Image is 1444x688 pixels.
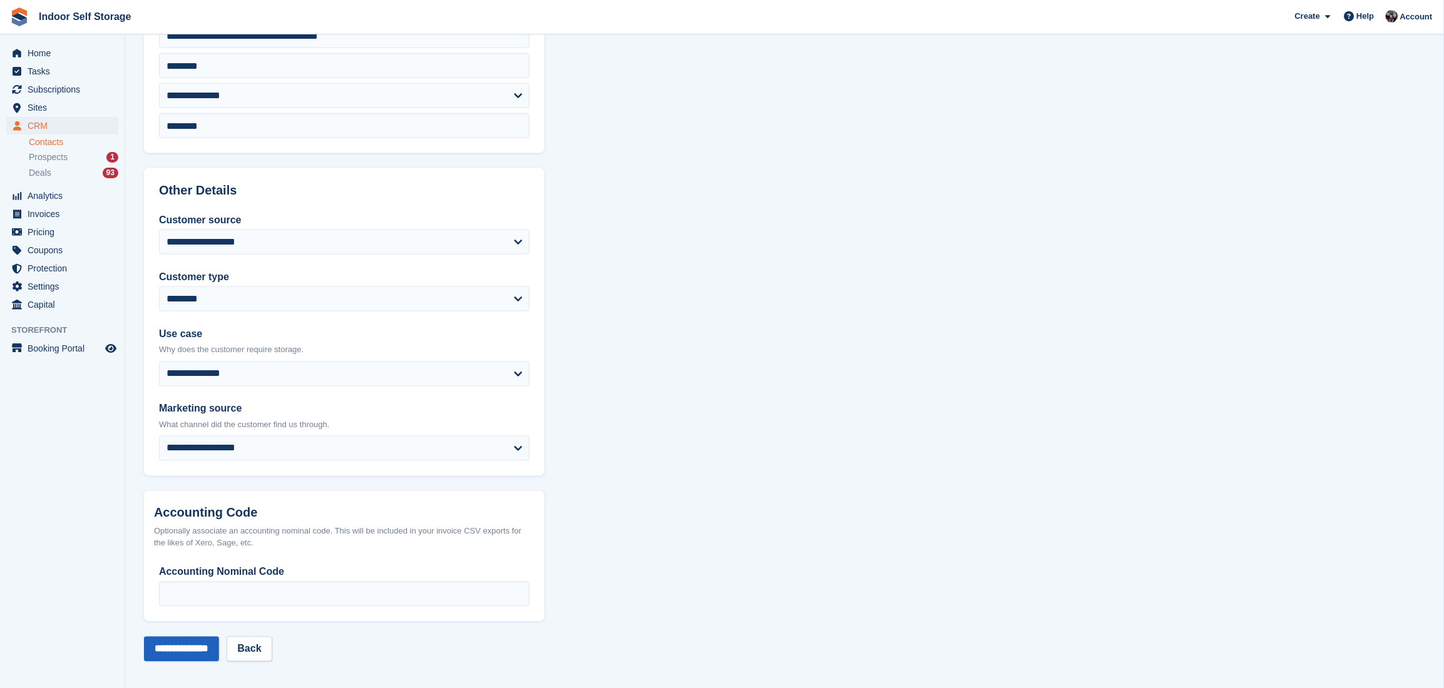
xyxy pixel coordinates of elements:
[28,117,103,134] span: CRM
[11,324,125,336] span: Storefront
[28,44,103,62] span: Home
[29,151,68,163] span: Prospects
[159,565,530,580] label: Accounting Nominal Code
[6,340,118,357] a: menu
[159,402,530,417] label: Marketing source
[159,326,530,341] label: Use case
[6,187,118,205] a: menu
[103,168,118,178] div: 93
[29,151,118,164] a: Prospects 1
[1400,11,1433,23] span: Account
[10,8,29,26] img: stora-icon-8386f47178a22dfd0bd8f6a31ec36ba5ce8667c1dd55bd0f319d3a0aa187defe.svg
[28,241,103,259] span: Coupons
[28,223,103,241] span: Pricing
[154,506,535,520] h2: Accounting Code
[159,344,530,357] p: Why does the customer require storage.
[6,117,118,134] a: menu
[29,136,118,148] a: Contacts
[1295,10,1320,23] span: Create
[6,99,118,116] a: menu
[159,213,530,228] label: Customer source
[28,63,103,80] span: Tasks
[1386,10,1398,23] img: Sandra Pomeroy
[6,44,118,62] a: menu
[159,419,530,432] p: What channel did the customer find us through.
[154,525,535,550] div: Optionally associate an accounting nominal code. This will be included in your invoice CSV export...
[1357,10,1375,23] span: Help
[6,296,118,313] a: menu
[28,205,103,223] span: Invoices
[28,99,103,116] span: Sites
[106,152,118,163] div: 1
[28,260,103,277] span: Protection
[6,81,118,98] a: menu
[6,223,118,241] a: menu
[28,296,103,313] span: Capital
[6,241,118,259] a: menu
[29,166,118,180] a: Deals 93
[34,6,136,27] a: Indoor Self Storage
[6,260,118,277] a: menu
[6,205,118,223] a: menu
[29,167,51,179] span: Deals
[28,81,103,98] span: Subscriptions
[28,278,103,295] span: Settings
[159,270,530,285] label: Customer type
[6,63,118,80] a: menu
[103,341,118,356] a: Preview store
[28,187,103,205] span: Analytics
[6,278,118,295] a: menu
[159,183,530,198] h2: Other Details
[28,340,103,357] span: Booking Portal
[227,637,272,662] a: Back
